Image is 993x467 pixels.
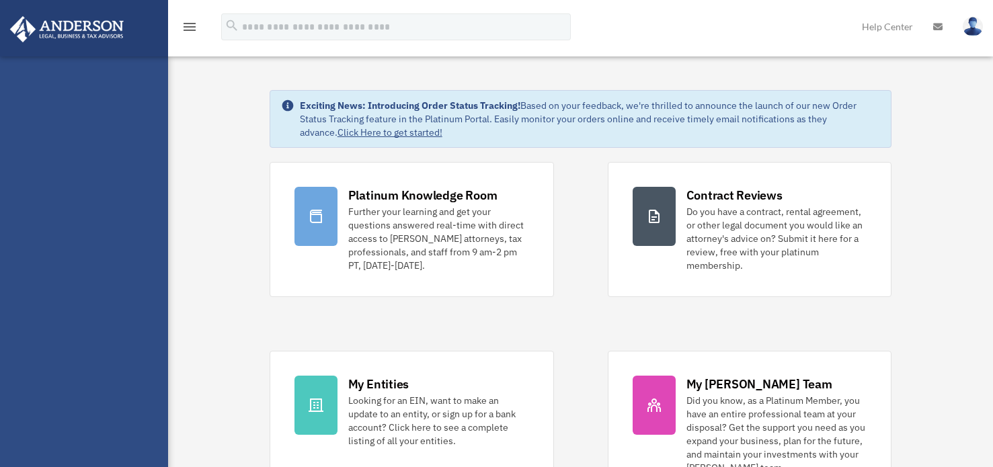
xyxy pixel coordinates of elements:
a: Click Here to get started! [337,126,442,138]
img: User Pic [963,17,983,36]
div: Based on your feedback, we're thrilled to announce the launch of our new Order Status Tracking fe... [300,99,881,139]
a: Platinum Knowledge Room Further your learning and get your questions answered real-time with dire... [270,162,554,297]
div: My [PERSON_NAME] Team [686,376,832,392]
img: Anderson Advisors Platinum Portal [6,16,128,42]
div: Platinum Knowledge Room [348,187,498,204]
strong: Exciting News: Introducing Order Status Tracking! [300,99,520,112]
i: search [225,18,239,33]
div: Looking for an EIN, want to make an update to an entity, or sign up for a bank account? Click her... [348,394,529,448]
div: Contract Reviews [686,187,783,204]
i: menu [182,19,198,35]
div: My Entities [348,376,409,392]
div: Do you have a contract, rental agreement, or other legal document you would like an attorney's ad... [686,205,867,272]
div: Further your learning and get your questions answered real-time with direct access to [PERSON_NAM... [348,205,529,272]
a: Contract Reviews Do you have a contract, rental agreement, or other legal document you would like... [608,162,892,297]
a: menu [182,24,198,35]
